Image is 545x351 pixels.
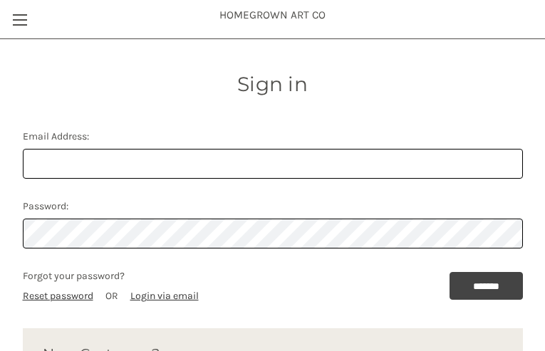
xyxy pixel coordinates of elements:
[130,290,199,302] a: Login via email
[15,69,530,99] h1: Sign in
[13,19,27,21] span: Toggle menu
[105,290,118,302] span: OR
[23,268,199,283] p: Forgot your password?
[23,290,93,302] a: Reset password
[23,129,523,144] label: Email Address:
[23,199,523,214] label: Password:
